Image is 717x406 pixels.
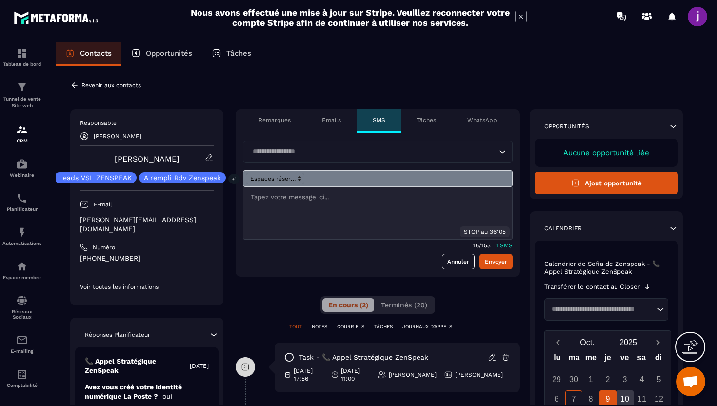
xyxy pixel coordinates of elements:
[243,141,513,163] div: Search for option
[544,122,589,130] p: Opportunités
[80,283,214,291] p: Voir toutes les informations
[228,174,240,184] p: +1
[2,241,41,246] p: Automatisations
[535,172,678,194] button: Ajout opportunité
[2,74,41,117] a: formationformationTunnel de vente Site web
[16,124,28,136] img: formation
[322,298,374,312] button: En cours (2)
[467,116,497,124] p: WhatsApp
[94,201,112,208] p: E-mail
[146,49,192,58] p: Opportunités
[85,331,150,339] p: Réponses Planificateur
[473,242,481,249] p: 16/
[2,185,41,219] a: schedulerschedulerPlanificateur
[616,351,633,368] div: ve
[115,154,179,163] a: [PERSON_NAME]
[599,371,617,388] div: 2
[2,40,41,74] a: formationformationTableau de bord
[2,172,41,178] p: Webinaire
[322,116,341,124] p: Emails
[2,383,41,388] p: Comptabilité
[544,260,668,276] p: Calendrier de Sofia de Zenspeak - 📞 Appel Stratégique ZenSpeak
[14,9,101,27] img: logo
[2,138,41,143] p: CRM
[85,357,190,375] p: 📞 Appel Stratégique ZenSpeak
[80,49,112,58] p: Contacts
[633,351,650,368] div: sa
[479,254,513,269] button: Envoyer
[328,301,368,309] span: En cours (2)
[16,261,28,272] img: automations
[249,146,497,157] input: Search for option
[16,158,28,170] img: automations
[226,49,251,58] p: Tâches
[56,42,121,66] a: Contacts
[651,371,668,388] div: 5
[481,242,491,249] p: 153
[549,336,567,349] button: Previous month
[402,324,452,330] p: JOURNAUX D'APPELS
[566,351,583,368] div: ma
[121,42,202,66] a: Opportunités
[442,254,475,269] a: Annuler
[2,61,41,67] p: Tableau de bord
[16,192,28,204] img: scheduler
[94,133,141,140] p: [PERSON_NAME]
[544,224,582,232] p: Calendrier
[144,174,221,181] p: A rempli Rdv Zenspeak
[544,148,668,157] p: Aucune opportunité liée
[2,287,41,327] a: social-networksocial-networkRéseaux Sociaux
[460,226,510,237] div: STOP au 36105
[2,348,41,354] p: E-mailing
[496,242,513,249] p: 1 SMS
[85,383,209,401] p: Avez vous créé votre identité numérique La Poste ?
[2,361,41,395] a: accountantaccountantComptabilité
[544,298,668,321] div: Search for option
[341,367,370,383] p: [DATE] 11:00
[676,367,705,396] div: Ouvrir le chat
[548,304,655,314] input: Search for option
[389,371,437,379] p: [PERSON_NAME]
[2,151,41,185] a: automationsautomationsWebinaire
[582,371,599,388] div: 1
[59,174,132,181] p: Leads VSL ZENSPEAK
[80,254,214,263] p: [PHONE_NUMBER]
[158,392,173,400] span: : oui
[294,367,324,383] p: [DATE] 17:56
[16,81,28,93] img: formation
[374,324,393,330] p: TÂCHES
[2,327,41,361] a: emailemailE-mailing
[16,368,28,380] img: accountant
[2,117,41,151] a: formationformationCRM
[455,371,503,379] p: [PERSON_NAME]
[312,324,327,330] p: NOTES
[565,371,582,388] div: 30
[2,275,41,280] p: Espace membre
[2,309,41,320] p: Réseaux Sociaux
[548,371,565,388] div: 29
[93,244,115,251] p: Numéro
[16,334,28,346] img: email
[567,334,608,351] button: Open months overlay
[190,362,209,370] p: [DATE]
[299,353,428,362] p: task - 📞 Appel Stratégique ZenSpeak
[2,253,41,287] a: automationsautomationsEspace membre
[81,82,141,89] p: Revenir aux contacts
[417,116,436,124] p: Tâches
[80,119,214,127] p: Responsable
[650,351,667,368] div: di
[202,42,261,66] a: Tâches
[259,116,291,124] p: Remarques
[337,324,364,330] p: COURRIELS
[373,116,385,124] p: SMS
[649,336,667,349] button: Next month
[2,206,41,212] p: Planificateur
[190,7,510,28] h2: Nous avons effectué une mise à jour sur Stripe. Veuillez reconnecter votre compte Stripe afin de ...
[16,295,28,306] img: social-network
[2,96,41,109] p: Tunnel de vente Site web
[599,351,617,368] div: je
[16,47,28,59] img: formation
[381,301,427,309] span: Terminés (20)
[617,371,634,388] div: 3
[549,351,566,368] div: lu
